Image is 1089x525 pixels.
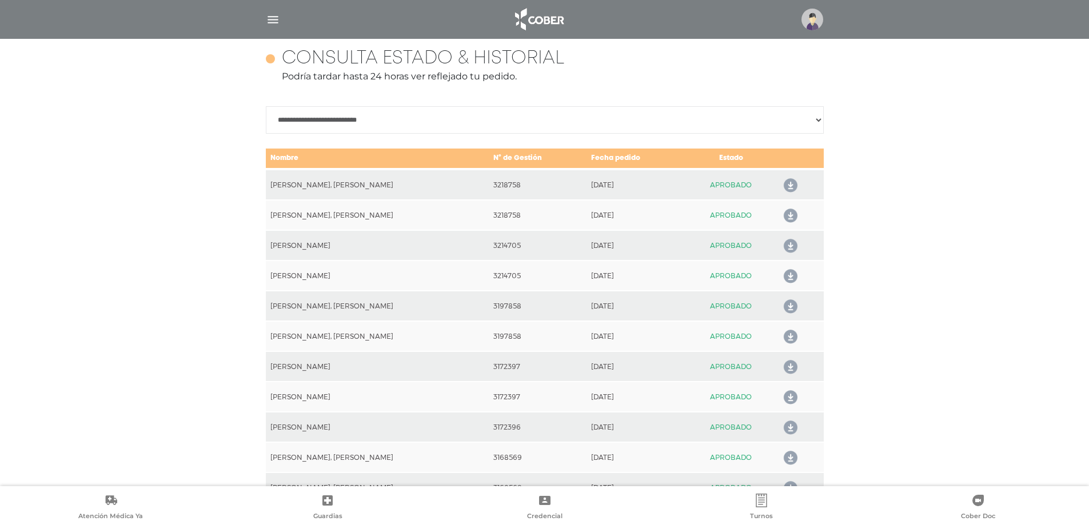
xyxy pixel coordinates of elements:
[266,148,489,169] td: Nombre
[587,169,685,200] td: [DATE]
[266,472,489,503] td: [PERSON_NAME], [PERSON_NAME]
[587,412,685,442] td: [DATE]
[685,148,777,169] td: Estado
[685,321,777,351] td: APROBADO
[587,291,685,321] td: [DATE]
[653,494,869,523] a: Turnos
[489,291,587,321] td: 3197858
[266,230,489,261] td: [PERSON_NAME]
[685,291,777,321] td: APROBADO
[489,351,587,382] td: 3172397
[587,230,685,261] td: [DATE]
[266,261,489,291] td: [PERSON_NAME]
[436,494,653,523] a: Credencial
[509,6,569,33] img: logo_cober_home-white.png
[2,494,219,523] a: Atención Médica Ya
[266,200,489,230] td: [PERSON_NAME], [PERSON_NAME]
[685,412,777,442] td: APROBADO
[685,351,777,382] td: APROBADO
[685,230,777,261] td: APROBADO
[961,512,995,522] span: Cober Doc
[685,200,777,230] td: APROBADO
[266,13,280,27] img: Cober_menu-lines-white.svg
[313,512,342,522] span: Guardias
[587,148,685,169] td: Fecha pedido
[489,261,587,291] td: 3214705
[587,382,685,412] td: [DATE]
[685,169,777,200] td: APROBADO
[801,9,823,30] img: profile-placeholder.svg
[489,148,587,169] td: N° de Gestión
[266,351,489,382] td: [PERSON_NAME]
[266,382,489,412] td: [PERSON_NAME]
[266,412,489,442] td: [PERSON_NAME]
[489,382,587,412] td: 3172397
[266,70,824,83] p: Podría tardar hasta 24 horas ver reflejado tu pedido.
[489,442,587,472] td: 3168569
[489,472,587,503] td: 3168569
[587,261,685,291] td: [DATE]
[219,494,436,523] a: Guardias
[587,321,685,351] td: [DATE]
[587,351,685,382] td: [DATE]
[266,321,489,351] td: [PERSON_NAME], [PERSON_NAME]
[685,382,777,412] td: APROBADO
[685,472,777,503] td: APROBADO
[685,442,777,472] td: APROBADO
[282,48,564,70] h4: Consulta estado & historial
[489,169,587,200] td: 3218758
[266,442,489,472] td: [PERSON_NAME], [PERSON_NAME]
[685,261,777,291] td: APROBADO
[266,169,489,200] td: [PERSON_NAME], [PERSON_NAME]
[587,200,685,230] td: [DATE]
[489,230,587,261] td: 3214705
[870,494,1087,523] a: Cober Doc
[489,200,587,230] td: 3218758
[489,321,587,351] td: 3197858
[527,512,563,522] span: Credencial
[587,442,685,472] td: [DATE]
[750,512,773,522] span: Turnos
[587,472,685,503] td: [DATE]
[266,291,489,321] td: [PERSON_NAME], [PERSON_NAME]
[78,512,143,522] span: Atención Médica Ya
[489,412,587,442] td: 3172396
